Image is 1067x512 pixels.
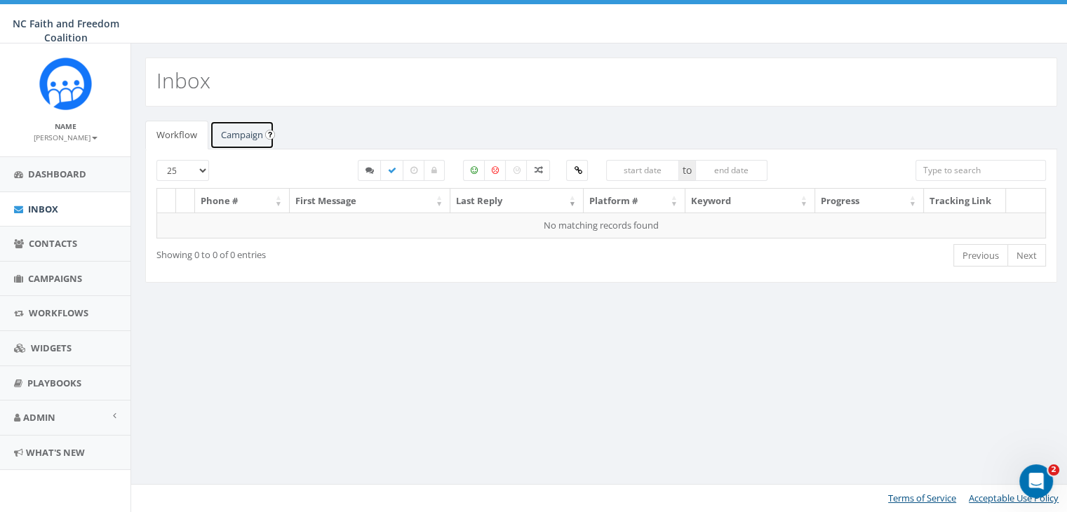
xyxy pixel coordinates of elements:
label: Closed [424,160,445,181]
a: Next [1007,244,1046,267]
span: What's New [26,446,85,459]
span: Playbooks [27,377,81,389]
th: Keyword: activate to sort column ascending [685,189,815,213]
th: Platform #: activate to sort column ascending [584,189,685,213]
label: Started [358,160,382,181]
div: Showing 0 to 0 of 0 entries [156,243,515,262]
label: Clicked [566,160,588,181]
input: end date [695,160,768,181]
label: Expired [403,160,425,181]
h2: Inbox [156,69,210,92]
label: Negative [484,160,506,181]
a: Workflow [145,121,208,149]
label: Mixed [526,160,550,181]
span: Inbox [28,203,58,215]
th: Phone #: activate to sort column ascending [195,189,290,213]
td: No matching records found [157,213,1046,238]
a: Previous [953,244,1008,267]
label: Neutral [505,160,528,181]
a: Terms of Service [888,492,956,504]
span: Workflows [29,306,88,319]
a: Acceptable Use Policy [969,492,1059,504]
small: [PERSON_NAME] [34,133,98,142]
th: First Message: activate to sort column ascending [290,189,450,213]
iframe: Intercom live chat [1019,464,1053,498]
span: Dashboard [28,168,86,180]
label: Positive [463,160,485,181]
img: Rally_Corp_Icon.png [39,58,92,110]
input: Type to search [915,160,1046,181]
small: Name [55,121,76,131]
a: [PERSON_NAME] [34,130,98,143]
span: NC Faith and Freedom Coalition [13,17,119,44]
label: Completed [380,160,404,181]
th: Tracking Link [924,189,1006,213]
th: Progress: activate to sort column ascending [815,189,924,213]
span: to [679,160,695,181]
span: 2 [1048,464,1059,476]
a: Campaign [210,121,274,149]
input: Submit [265,130,275,140]
span: Contacts [29,237,77,250]
th: Last Reply: activate to sort column ascending [450,189,584,213]
span: Campaigns [28,272,82,285]
input: start date [606,160,679,181]
span: Admin [23,411,55,424]
span: Widgets [31,342,72,354]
